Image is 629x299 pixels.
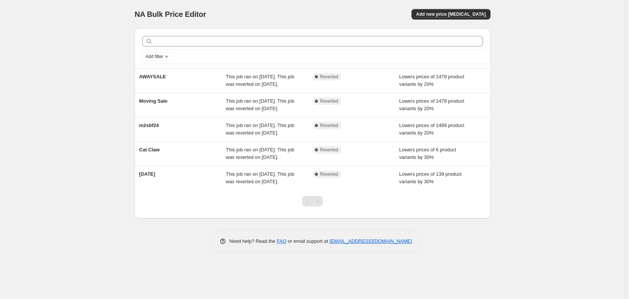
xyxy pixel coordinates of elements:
[230,238,277,244] span: Need help? Read the
[399,74,464,87] span: Lowers prices of 1479 product variants by 20%
[139,147,160,152] span: Cat Claw
[399,98,464,111] span: Lowers prices of 1479 product variants by 20%
[277,238,286,244] a: FAQ
[286,238,329,244] span: or email support at
[139,98,168,104] span: Moving Sale
[139,74,166,79] span: AWAYSALE
[226,74,294,87] span: This job ran on [DATE]. This job was reverted on [DATE].
[302,196,323,206] nav: Pagination
[226,171,294,184] span: This job ran on [DATE]. This job was reverted on [DATE].
[320,147,338,153] span: Reverted
[135,10,206,18] span: NA Bulk Price Editor
[226,123,294,136] span: This job ran on [DATE]. This job was reverted on [DATE].
[139,171,155,177] span: [DATE]
[142,52,172,61] button: Add filter
[320,98,338,104] span: Reverted
[399,147,456,160] span: Lowers prices of 6 product variants by 30%
[226,147,294,160] span: This job ran on [DATE]. This job was reverted on [DATE].
[320,123,338,129] span: Reverted
[320,74,338,80] span: Reverted
[226,98,294,111] span: This job ran on [DATE]. This job was reverted on [DATE].
[320,171,338,177] span: Reverted
[139,123,159,128] span: m2sbf24
[146,54,163,60] span: Add filter
[416,11,486,17] span: Add new price [MEDICAL_DATA]
[399,123,464,136] span: Lowers prices of 1489 product variants by 20%
[329,238,412,244] a: [EMAIL_ADDRESS][DOMAIN_NAME]
[411,9,490,19] button: Add new price [MEDICAL_DATA]
[399,171,462,184] span: Lowers prices of 139 product variants by 30%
